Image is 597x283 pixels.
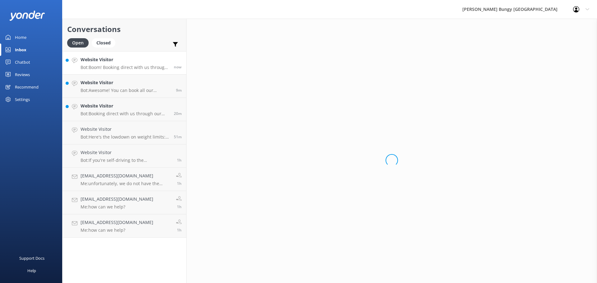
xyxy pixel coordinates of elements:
div: Open [67,38,89,48]
div: Home [15,31,26,43]
h4: Website Visitor [81,149,172,156]
span: Sep 10 2025 01:04pm (UTC +12:00) Pacific/Auckland [176,88,182,93]
a: [EMAIL_ADDRESS][DOMAIN_NAME]Me:unfortunately, we do not have the footage of [PERSON_NAME] jump st... [62,168,186,191]
span: Sep 10 2025 11:26am (UTC +12:00) Pacific/Auckland [177,181,182,186]
div: Reviews [15,68,30,81]
a: Website VisitorBot:Boom! Booking direct with us through our website always gives you the best pri... [62,51,186,75]
span: Sep 10 2025 12:52pm (UTC +12:00) Pacific/Auckland [174,111,182,116]
a: Website VisitorBot:Awesome! You can book all our adrenaline-pumping experiences right there. Just... [62,75,186,98]
a: Closed [92,39,118,46]
span: Sep 10 2025 11:49am (UTC +12:00) Pacific/Auckland [177,157,182,163]
img: yonder-white-logo.png [9,11,45,21]
p: Me: how can we help? [81,204,153,210]
span: Sep 10 2025 11:25am (UTC +12:00) Pacific/Auckland [177,204,182,209]
a: [EMAIL_ADDRESS][DOMAIN_NAME]Me:how can we help?1h [62,214,186,238]
a: Website VisitorBot:Here's the lowdown on weight limits: - Kawarau Bridge Bungy: 35kg min/235kg ma... [62,121,186,144]
h4: Website Visitor [81,79,171,86]
div: Closed [92,38,115,48]
h4: [EMAIL_ADDRESS][DOMAIN_NAME] [81,172,171,179]
p: Me: how can we help? [81,227,153,233]
p: Bot: Booking direct with us through our website always offers the best prices. Our combos are the... [81,111,169,116]
p: Me: unfortunately, we do not have the footage of [PERSON_NAME] jump stored [81,181,171,186]
p: Bot: Boom! Booking direct with us through our website always gives you the best prices. Check out... [81,65,169,70]
div: Chatbot [15,56,30,68]
div: Settings [15,93,30,106]
p: Bot: Awesome! You can book all our adrenaline-pumping experiences right there. Just dive into the... [81,88,171,93]
a: [EMAIL_ADDRESS][DOMAIN_NAME]Me:how can we help?1h [62,191,186,214]
a: Open [67,39,92,46]
h4: Website Visitor [81,56,169,63]
h4: [EMAIL_ADDRESS][DOMAIN_NAME] [81,196,153,203]
a: Website VisitorBot:Booking direct with us through our website always offers the best prices. Our ... [62,98,186,121]
span: Sep 10 2025 01:13pm (UTC +12:00) Pacific/Auckland [174,64,182,70]
h4: Website Visitor [81,126,169,133]
h4: Website Visitor [81,103,169,109]
a: Website VisitorBot:If you're self-driving to the [GEOGRAPHIC_DATA], allow 1.5 hours for your bung... [62,144,186,168]
div: Support Docs [19,252,44,264]
p: Bot: Here's the lowdown on weight limits: - Kawarau Bridge Bungy: 35kg min/235kg max - Kawarau Zi... [81,134,169,140]
div: Recommend [15,81,39,93]
span: Sep 10 2025 11:23am (UTC +12:00) Pacific/Auckland [177,227,182,233]
span: Sep 10 2025 12:22pm (UTC +12:00) Pacific/Auckland [174,134,182,139]
h2: Conversations [67,23,182,35]
h4: [EMAIL_ADDRESS][DOMAIN_NAME] [81,219,153,226]
p: Bot: If you're self-driving to the [GEOGRAPHIC_DATA], allow 1.5 hours for your bungy jump. If you... [81,157,172,163]
div: Inbox [15,43,26,56]
div: Help [27,264,36,277]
